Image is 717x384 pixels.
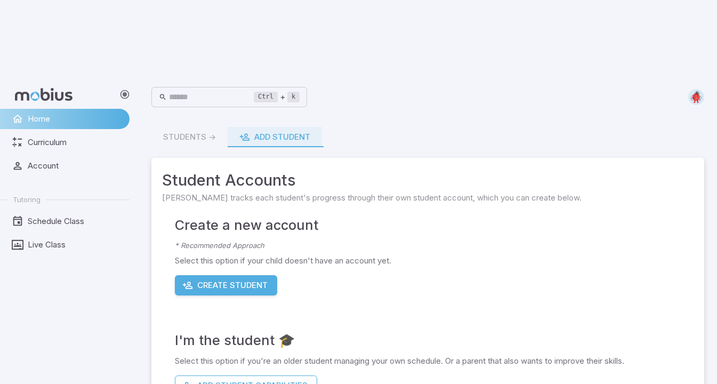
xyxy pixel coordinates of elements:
[13,195,41,204] span: Tutoring
[28,137,122,148] span: Curriculum
[175,214,694,236] h4: Create a new account
[175,240,694,251] p: * Recommended Approach
[175,255,694,267] p: Select this option if your child doesn't have an account yet.
[162,169,694,192] span: Student Accounts
[254,91,300,103] div: +
[287,92,300,102] kbd: k
[162,192,694,204] span: [PERSON_NAME] tracks each student's progress through their own student account, which you can cre...
[175,355,694,367] p: Select this option if you're an older student managing your own schedule. Or a parent that also w...
[28,215,122,227] span: Schedule Class
[175,330,694,351] h4: I'm the student 🎓
[239,131,310,143] div: Add Student
[688,89,704,105] img: circle.svg
[28,160,122,172] span: Account
[254,92,278,102] kbd: Ctrl
[175,275,277,295] button: Create Student
[28,113,122,125] span: Home
[28,239,122,251] span: Live Class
